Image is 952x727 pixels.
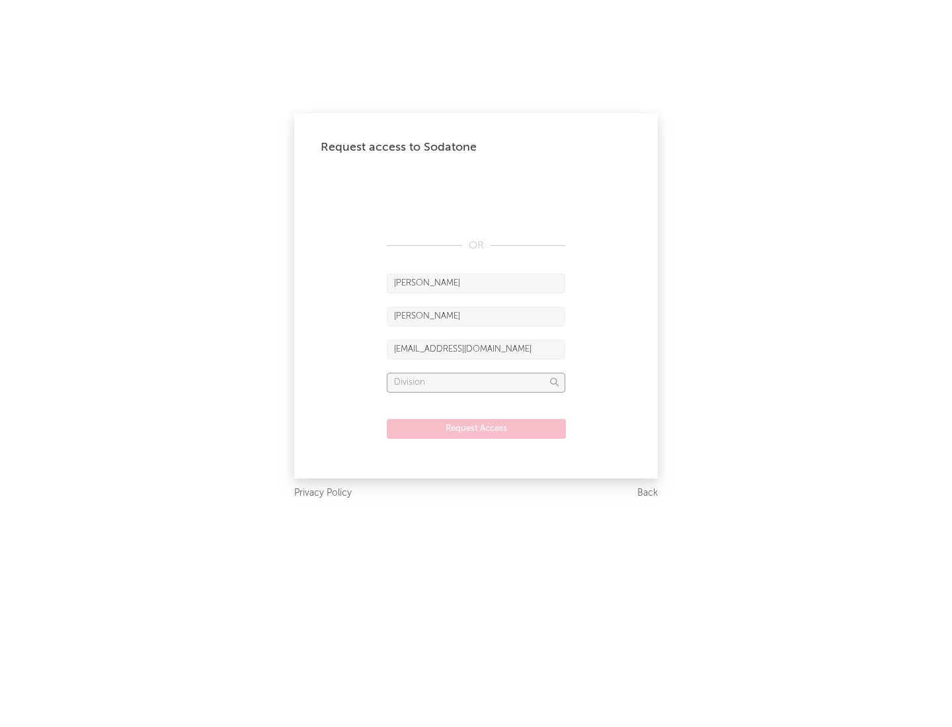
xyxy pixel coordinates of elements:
input: Division [387,373,565,393]
input: First Name [387,274,565,293]
a: Privacy Policy [294,485,352,502]
div: OR [387,238,565,254]
div: Request access to Sodatone [321,139,631,155]
a: Back [637,485,658,502]
button: Request Access [387,419,566,439]
input: Last Name [387,307,565,326]
input: Email [387,340,565,360]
